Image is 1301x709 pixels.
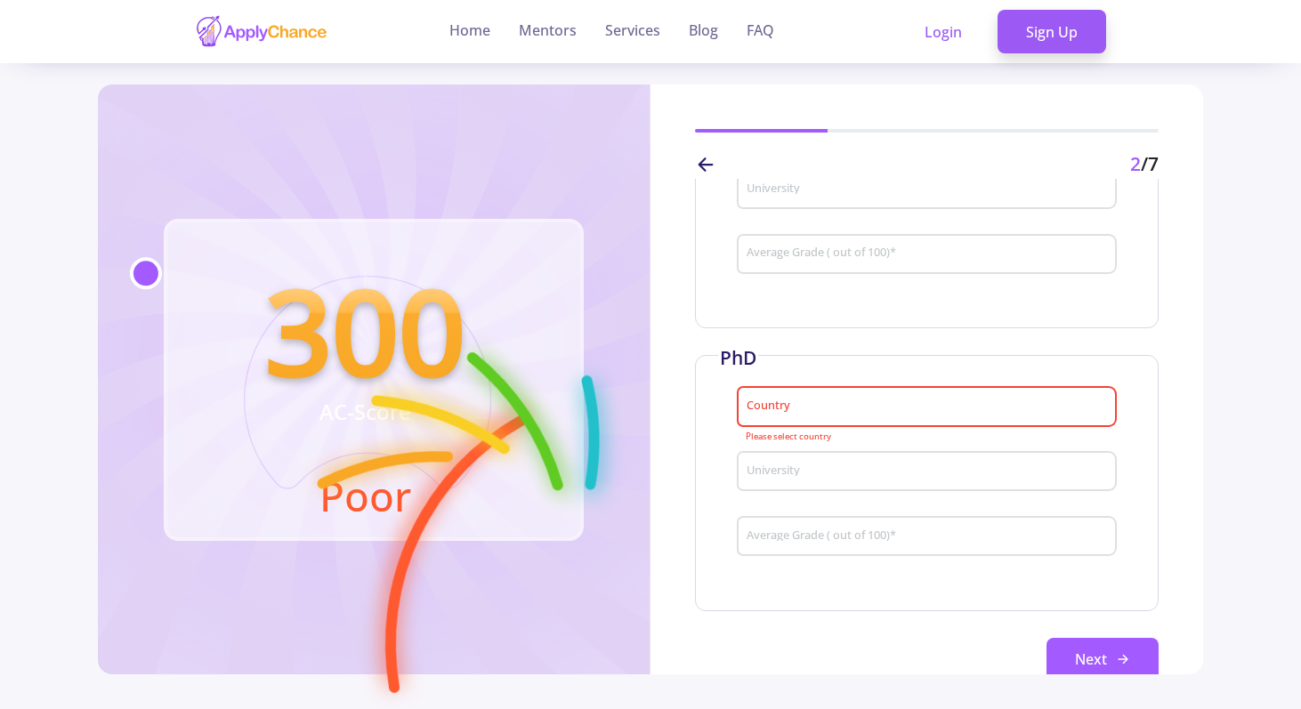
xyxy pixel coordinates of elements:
[998,10,1106,54] a: Sign Up
[319,467,411,522] text: Poor
[1141,151,1159,176] span: /7
[1046,638,1159,682] button: Next
[195,14,328,49] img: applychance logo
[319,396,411,425] text: AC-Score
[896,10,990,54] a: Login
[718,344,758,373] div: PhD
[746,432,1109,442] mat-error: Please select country
[1130,151,1141,176] span: 2
[265,249,465,409] text: 300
